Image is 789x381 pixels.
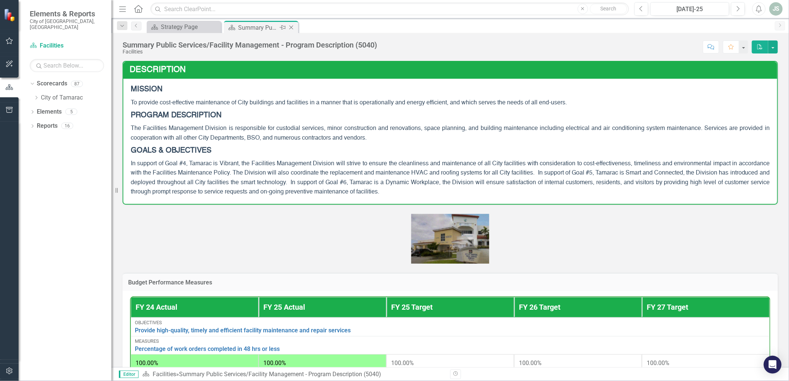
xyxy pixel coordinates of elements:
a: City of Tamarac [41,94,111,102]
a: Reports [37,122,58,130]
td: Double-Click to Edit Right Click for Context Menu [131,317,770,336]
input: Search ClearPoint... [150,3,629,16]
div: [DATE]-25 [653,5,727,14]
span: 100.00% [136,359,158,367]
span: In support of Goal #4, Tamarac is Vibrant, the Facilities Management Division will strive to ensu... [131,161,770,195]
a: Provide high-quality, timely and efficient facility maintenance and repair services [135,327,766,334]
a: Facilities [30,42,104,50]
a: Facilities [153,371,176,378]
span: Elements & Reports [30,9,104,18]
img: psbldg-1 [411,214,489,264]
div: Summary Public Services/Facility Management - Program Description (5040) [123,41,377,49]
a: Scorecards [37,79,67,88]
span: Editor [119,371,139,378]
span: 100.00% [391,359,414,367]
div: Open Intercom Messenger [764,356,782,374]
div: Measures [135,339,766,344]
small: City of [GEOGRAPHIC_DATA], [GEOGRAPHIC_DATA] [30,18,104,30]
a: Percentage of work orders completed in 48 hrs or less [135,346,766,352]
span: Search [600,6,616,12]
div: Strategy Page [161,22,219,32]
button: Search [590,4,627,14]
div: Facilities [123,49,377,55]
span: 100.00% [647,359,669,367]
div: 16 [61,123,73,129]
td: Double-Click to Edit Right Click for Context Menu [131,336,770,355]
strong: GOALS & OBJECTIVES [131,147,211,154]
h3: Budget Performance Measures [128,279,772,286]
div: Objectives [135,320,766,325]
div: » [142,370,445,379]
h3: Description [130,65,773,74]
img: ClearPoint Strategy [3,8,17,22]
div: Summary Public Services/Facility Management - Program Description (5040) [179,371,381,378]
div: 5 [65,109,77,115]
div: Summary Public Services/Facility Management - Program Description (5040) [238,23,278,32]
span: 100.00% [519,359,542,367]
strong: PROGRAM DESCRIPTION [131,112,221,119]
input: Search Below... [30,59,104,72]
span: 100.00% [263,359,286,367]
a: Strategy Page [149,22,219,32]
strong: MISSION [131,86,162,93]
button: JS [769,2,783,16]
div: 87 [71,81,83,87]
a: Elements [37,108,62,116]
button: [DATE]-25 [650,2,729,16]
span: The Facilities Management Division is responsible for custodial services, minor construction and ... [131,126,770,141]
span: To provide cost-effective maintenance of City buildings and facilities in a manner that is operat... [131,100,567,106]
